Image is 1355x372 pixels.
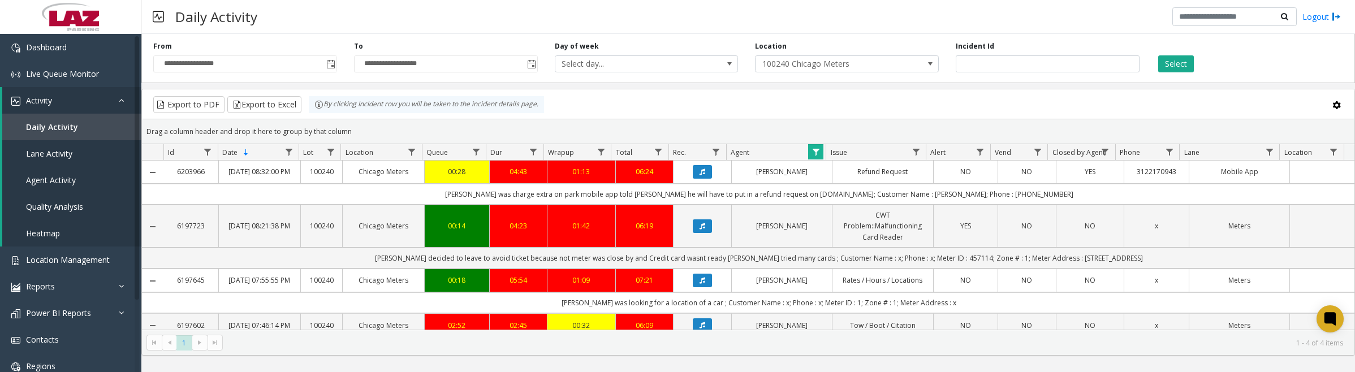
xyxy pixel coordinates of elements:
[526,144,541,159] a: Dur Filter Menu
[26,95,52,106] span: Activity
[431,320,482,331] div: 02:52
[226,275,294,286] a: [DATE] 07:55:55 PM
[1085,275,1095,285] span: NO
[497,320,540,331] a: 02:45
[1184,148,1199,157] span: Lane
[26,308,91,318] span: Power BI Reports
[11,70,20,79] img: 'icon'
[1085,167,1095,176] span: YES
[164,248,1354,269] td: [PERSON_NAME] decided to leave to avoid ticket because not meter was close by and Credit card was...
[1262,144,1277,159] a: Lane Filter Menu
[1005,275,1048,286] a: NO
[1005,220,1048,231] a: NO
[623,320,666,331] a: 06:09
[1063,320,1117,331] a: NO
[1162,144,1177,159] a: Phone Filter Menu
[940,320,991,331] a: NO
[11,283,20,292] img: 'icon'
[839,166,926,177] a: Refund Request
[1085,221,1095,231] span: NO
[142,321,164,330] a: Collapse Details
[11,336,20,345] img: 'icon'
[308,320,336,331] a: 100240
[490,148,502,157] span: Dur
[548,148,574,157] span: Wrapup
[26,281,55,292] span: Reports
[708,144,723,159] a: Rec. Filter Menu
[554,166,609,177] div: 01:13
[1326,144,1341,159] a: Location Filter Menu
[956,41,994,51] label: Incident Id
[940,220,991,231] a: YES
[349,320,417,331] a: Chicago Meters
[11,362,20,371] img: 'icon'
[308,220,336,231] a: 100240
[1052,148,1105,157] span: Closed by Agent
[309,96,544,113] div: By clicking Incident row you will be taken to the incident details page.
[497,166,540,177] a: 04:43
[739,320,825,331] a: [PERSON_NAME]
[153,96,225,113] button: Export to PDF
[222,148,238,157] span: Date
[1021,221,1032,231] span: NO
[755,41,787,51] label: Location
[1021,321,1032,330] span: NO
[1021,167,1032,176] span: NO
[324,56,336,72] span: Toggle popup
[497,275,540,286] div: 05:54
[673,148,686,157] span: Rec.
[555,56,701,72] span: Select day...
[26,201,83,212] span: Quality Analysis
[171,275,212,286] a: 6197645
[593,144,609,159] a: Wrapup Filter Menu
[431,220,482,231] div: 00:14
[1131,320,1182,331] a: x
[1196,166,1283,177] a: Mobile App
[973,144,988,159] a: Alert Filter Menu
[226,166,294,177] a: [DATE] 08:32:00 PM
[1196,220,1283,231] a: Meters
[554,320,609,331] a: 00:32
[431,166,482,177] div: 00:28
[1302,11,1341,23] a: Logout
[731,148,749,157] span: Agent
[623,275,666,286] a: 07:21
[2,220,141,246] a: Heatmap
[26,148,72,159] span: Lane Activity
[1063,275,1117,286] a: NO
[323,144,338,159] a: Lot Filter Menu
[142,168,164,177] a: Collapse Details
[468,144,484,159] a: Queue Filter Menu
[839,210,926,243] a: CWT Problem::Malfunctioning Card Reader
[623,166,666,177] a: 06:24
[226,220,294,231] a: [DATE] 08:21:38 PM
[346,148,373,157] span: Location
[940,166,991,177] a: NO
[153,41,172,51] label: From
[2,193,141,220] a: Quality Analysis
[314,100,323,109] img: infoIcon.svg
[940,275,991,286] a: NO
[153,3,164,31] img: pageIcon
[11,44,20,53] img: 'icon'
[308,275,336,286] a: 100240
[308,166,336,177] a: 100240
[554,220,609,231] a: 01:42
[26,334,59,345] span: Contacts
[349,166,417,177] a: Chicago Meters
[2,167,141,193] a: Agent Activity
[1063,220,1117,231] a: NO
[404,144,420,159] a: Location Filter Menu
[808,144,823,159] a: Agent Filter Menu
[230,338,1343,348] kendo-pager-info: 1 - 4 of 4 items
[1196,320,1283,331] a: Meters
[623,220,666,231] div: 06:19
[1120,148,1140,157] span: Phone
[1030,144,1045,159] a: Vend Filter Menu
[171,320,212,331] a: 6197602
[11,309,20,318] img: 'icon'
[26,122,78,132] span: Daily Activity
